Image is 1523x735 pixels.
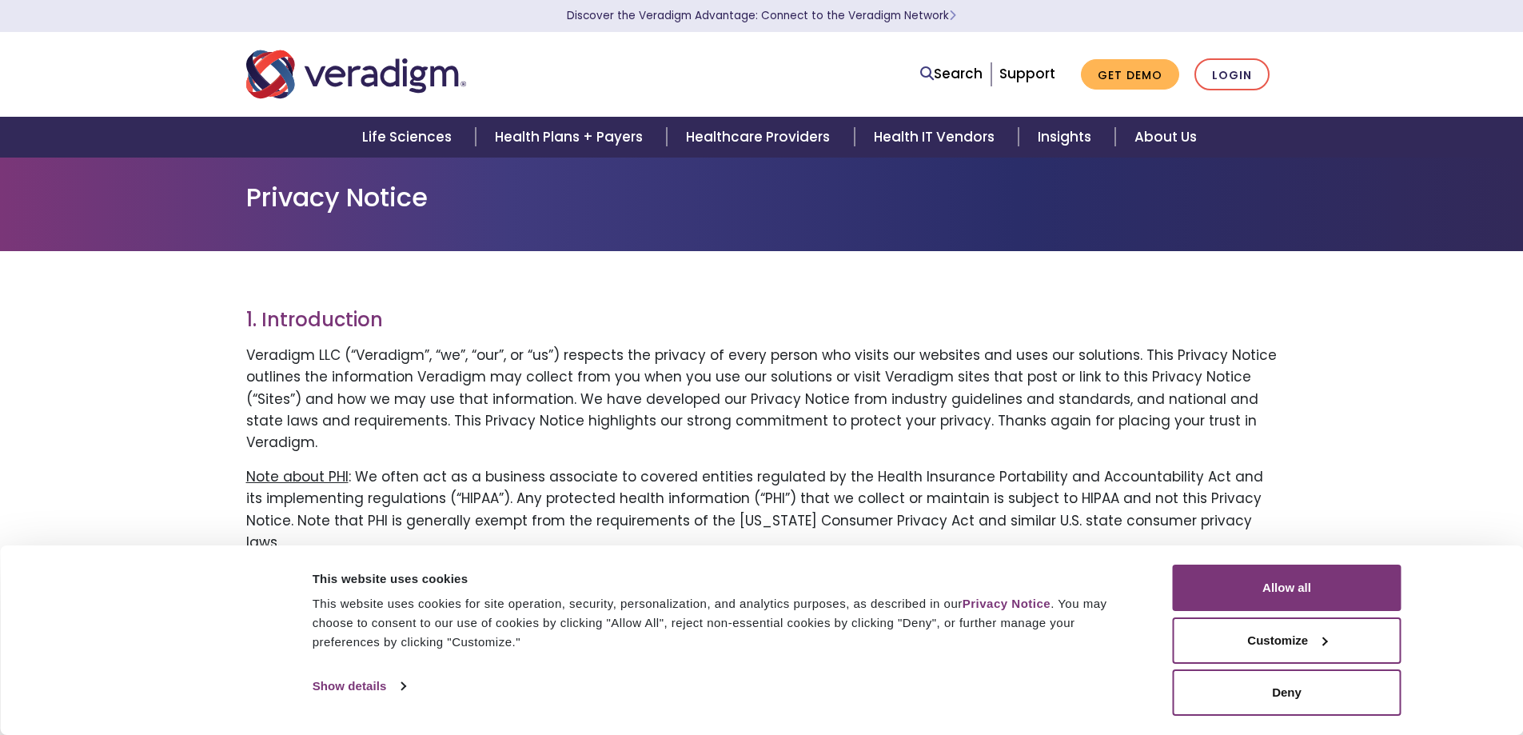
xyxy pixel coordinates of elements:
a: Health Plans + Payers [476,117,667,158]
div: This website uses cookies [313,569,1137,589]
img: Veradigm logo [246,48,466,101]
span: Learn More [949,8,956,23]
button: Customize [1173,617,1401,664]
a: Support [999,64,1055,83]
a: Privacy Notice [963,597,1051,610]
p: : We often act as a business associate to covered entities regulated by the Health Insurance Port... [246,466,1278,553]
a: Show details [313,674,405,698]
a: Login [1194,58,1270,91]
a: Get Demo [1081,59,1179,90]
button: Allow all [1173,565,1401,611]
u: Note about PHI [246,467,349,486]
a: Insights [1019,117,1115,158]
h1: Privacy Notice [246,182,1278,213]
a: About Us [1115,117,1216,158]
a: Search [920,63,983,85]
a: Life Sciences [343,117,476,158]
button: Deny [1173,669,1401,716]
h3: 1. Introduction [246,309,1278,332]
p: Veradigm LLC (“Veradigm”, “we”, “our”, or “us”) respects the privacy of every person who visits o... [246,345,1278,453]
div: This website uses cookies for site operation, security, personalization, and analytics purposes, ... [313,594,1137,652]
a: Healthcare Providers [667,117,854,158]
a: Discover the Veradigm Advantage: Connect to the Veradigm NetworkLearn More [567,8,956,23]
a: Health IT Vendors [855,117,1019,158]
